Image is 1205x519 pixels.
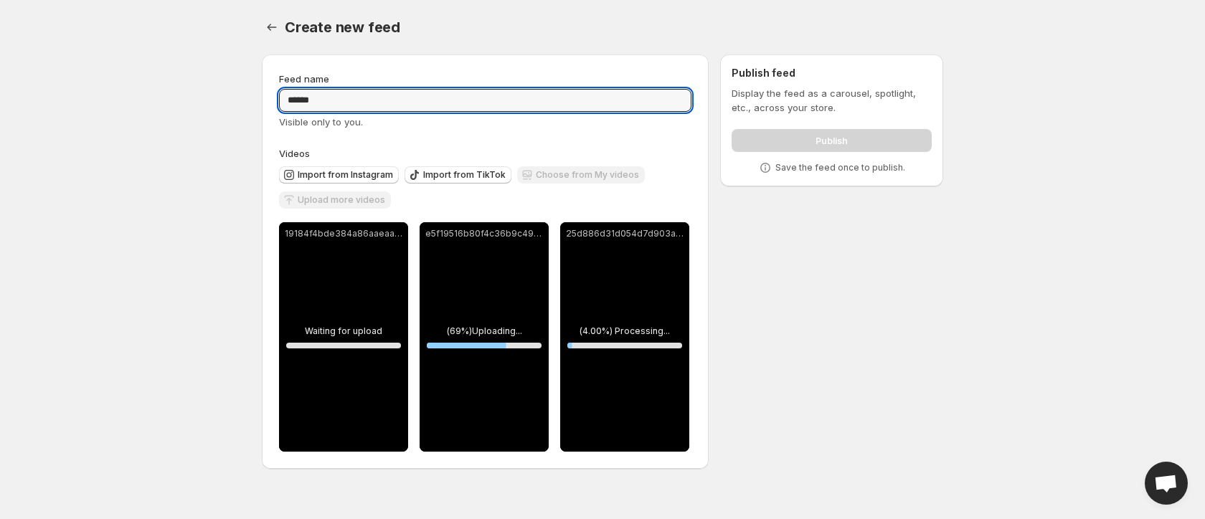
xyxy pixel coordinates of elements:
[405,166,511,184] button: Import from TikTok
[423,169,506,181] span: Import from TikTok
[285,19,400,36] span: Create new feed
[775,162,905,173] p: Save the feed once to publish.
[285,228,402,239] p: 19184f4bde384a86aaeaaef16af13f4c.mp4
[279,148,310,159] span: Videos
[560,222,689,452] div: 25d886d31d054d7d903aabfe53c9ef27(4.00%) Processing...4%
[298,169,393,181] span: Import from Instagram
[732,66,932,80] h2: Publish feed
[566,228,684,239] p: 25d886d31d054d7d903aabfe53c9ef27
[279,166,399,184] button: Import from Instagram
[1145,462,1188,505] a: Open chat
[279,116,363,128] span: Visible only to you.
[262,17,282,37] button: Settings
[425,228,543,239] p: e5f19516b80f4c36b9c4904f0385d641.mp4
[732,86,932,115] p: Display the feed as a carousel, spotlight, etc., across your store.
[279,73,329,85] span: Feed name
